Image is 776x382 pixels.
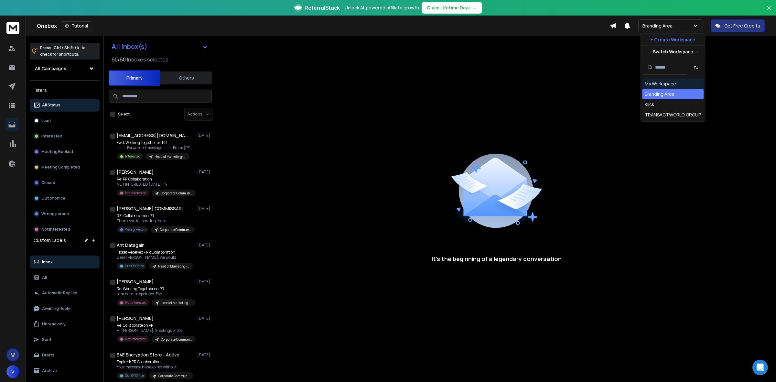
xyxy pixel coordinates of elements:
button: Tutorial [61,21,92,30]
p: Corporate Communications-Campaign-Sep-1 [158,374,189,378]
p: NOT INTERESTED [DATE], 14 [117,182,194,187]
p: Out of office [41,196,65,201]
p: Drafts [42,353,54,358]
p: Hi [PERSON_NAME], Greetings of the [117,328,194,333]
button: Closed [30,176,100,189]
button: Claim Lifetime Deal→ [422,2,482,14]
span: → [472,5,477,11]
h1: Ant Datagain [117,242,145,248]
p: Unread only [42,322,66,327]
p: Awaiting Reply [42,306,70,311]
p: Corporate Communications-Campaign-Sep-1 [161,191,192,196]
p: Your message has expired without [117,365,193,370]
p: Meeting Completed [41,165,80,170]
p: All Status [42,103,60,108]
p: Get Free Credits [724,23,760,29]
p: Interested [125,154,140,159]
p: ---------- Forwarded message --------- From: [PERSON_NAME] [117,145,194,150]
p: Head of Marketing-Campaign-Sep-1 [155,154,186,159]
p: Re: Working Together on PR [117,286,194,291]
p: Out Of Office [125,373,144,378]
button: Wrong person [30,207,100,220]
p: Head of Marketing-Campaign-Sep-1 [161,300,192,305]
p: Wrong Person [125,227,145,232]
p: [DATE] [197,316,212,321]
p: --- Switch Workspace --- [647,49,699,55]
p: [DATE] [197,206,212,211]
p: [DATE] [197,279,212,284]
p: Lead [41,118,51,123]
p: Re: PR Collaboration [117,177,194,182]
p: Out Of Office [125,264,144,268]
h1: All Inbox(s) [112,43,147,50]
p: Closed [41,180,55,185]
p: Unlock AI-powered affiliate growth [345,5,419,11]
p: Re: Collaborate on PR [117,323,194,328]
div: TRANSACTWORLD GROUP [645,112,701,118]
p: RE: Collaborate on PR [117,213,194,218]
span: ReferralStack [305,4,339,12]
p: [DATE] [197,243,212,248]
button: Get Free Credits [711,19,765,32]
p: Head of Marketing-Campaign-Sep-1 [158,264,189,269]
button: Not Interested [30,223,100,236]
h1: [EMAIL_ADDRESS][DOMAIN_NAME] +1 [117,132,188,139]
p: [DATE] [197,133,212,138]
h1: E4E Encryption Store - Active [117,352,179,358]
p: Meeting Booked [41,149,73,154]
div: My Workspace [645,81,676,87]
h1: [PERSON_NAME] [117,169,154,175]
h1: [PERSON_NAME] [117,278,154,285]
button: Unread only [30,318,100,331]
h3: Inboxes selected [127,56,168,63]
p: Not Interested [125,337,146,342]
p: Not Interested [125,191,146,195]
p: I am not disappointed, Bye [117,291,194,297]
p: Branding Area [642,23,675,29]
h3: Custom Labels [34,237,66,244]
button: Drafts [30,349,100,362]
p: [DATE] [197,169,212,175]
p: Sent [42,337,51,342]
p: Thank you for sharing these [117,218,194,224]
h1: [PERSON_NAME].COMMISSARIAT [117,205,188,212]
p: Not Interested [125,300,146,305]
p: Interested [41,134,62,139]
h3: Filters [30,86,100,95]
button: Inbox [30,256,100,268]
div: Branding Area [645,91,674,97]
button: Primary [109,70,160,86]
div: Onebox [37,21,610,30]
div: Klick [645,101,654,108]
p: Ticket Received - PR Collaboration [117,250,193,255]
button: Automatic Replies [30,287,100,300]
button: Sent [30,333,100,346]
p: Fwd: Working Together on PR [117,140,194,145]
p: Automatic Replies [42,290,77,296]
p: Archive [42,368,57,373]
p: All [42,275,47,280]
button: Awaiting Reply [30,302,100,315]
span: Ctrl + Shift + k [53,44,80,51]
p: Press to check for shortcuts. [40,45,86,58]
button: All Status [30,99,100,112]
p: Wrong person [41,211,69,216]
button: Others [160,71,212,85]
h1: [PERSON_NAME] [117,315,154,322]
span: 60 / 60 [112,56,126,63]
p: Not Interested [41,227,70,232]
button: V [6,365,19,378]
p: Dear [PERSON_NAME], We would [117,255,193,260]
p: [DATE] [197,352,212,357]
button: Meeting Booked [30,145,100,158]
p: Expired: PR Collaboration [117,359,193,365]
button: + Create Workspace [641,34,705,46]
h1: All Campaigns [35,65,66,72]
button: Interested [30,130,100,143]
p: It’s the beginning of a legendary conversation [432,254,562,263]
button: All Campaigns [30,62,100,75]
button: Close banner [765,4,773,19]
p: + Create Workspace [651,37,695,43]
